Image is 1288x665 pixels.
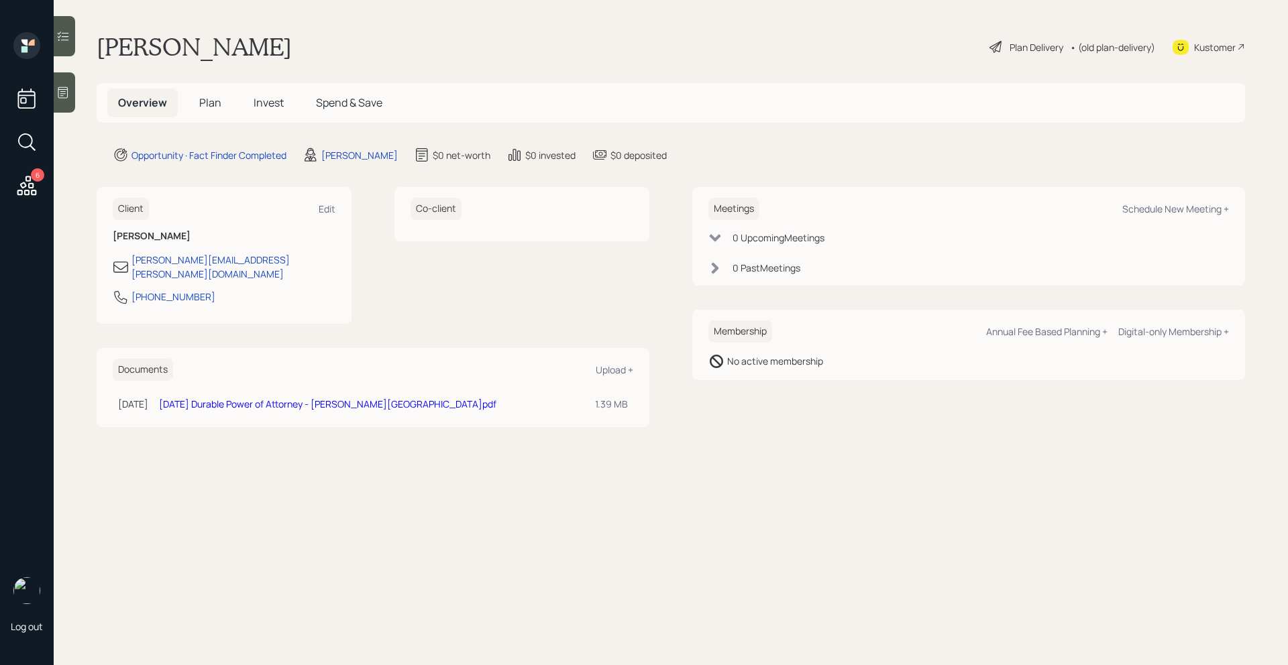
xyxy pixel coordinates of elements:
span: Spend & Save [316,95,382,110]
h1: [PERSON_NAME] [97,32,292,62]
div: [DATE] [118,397,148,411]
img: michael-russo-headshot.png [13,577,40,604]
span: Overview [118,95,167,110]
span: Invest [254,95,284,110]
h6: Co-client [411,198,462,220]
h6: Membership [708,320,772,343]
div: Digital-only Membership + [1118,325,1229,338]
div: [PERSON_NAME][EMAIL_ADDRESS][PERSON_NAME][DOMAIN_NAME] [131,253,335,281]
div: 0 Past Meeting s [733,261,800,275]
div: Log out [11,620,43,633]
span: Plan [199,95,221,110]
div: [PHONE_NUMBER] [131,290,215,304]
h6: [PERSON_NAME] [113,231,335,242]
div: [PERSON_NAME] [321,148,398,162]
div: $0 deposited [610,148,667,162]
h6: Client [113,198,149,220]
div: Schedule New Meeting + [1122,202,1229,215]
a: [DATE] Durable Power of Attorney - [PERSON_NAME][GEOGRAPHIC_DATA]pdf [159,398,496,410]
div: Kustomer [1194,40,1236,54]
div: $0 net-worth [433,148,490,162]
div: 6 [31,168,44,182]
div: No active membership [727,354,823,368]
div: 0 Upcoming Meeting s [733,231,824,245]
div: Upload + [596,363,633,376]
div: Opportunity · Fact Finder Completed [131,148,286,162]
h6: Meetings [708,198,759,220]
h6: Documents [113,359,173,381]
div: Edit [319,202,335,215]
div: Annual Fee Based Planning + [986,325,1108,338]
div: Plan Delivery [1010,40,1063,54]
div: $0 invested [525,148,576,162]
div: • (old plan-delivery) [1070,40,1155,54]
div: 1.39 MB [595,397,628,411]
